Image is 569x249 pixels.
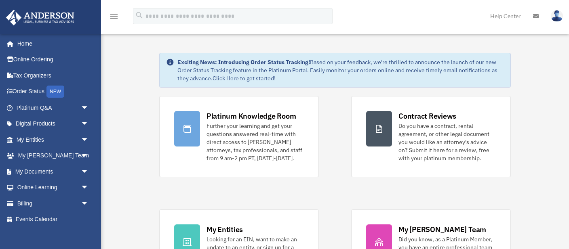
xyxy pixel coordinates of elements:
a: Platinum Q&Aarrow_drop_down [6,100,101,116]
div: My [PERSON_NAME] Team [398,224,486,234]
i: menu [109,11,119,21]
a: Order StatusNEW [6,84,101,100]
div: Based on your feedback, we're thrilled to announce the launch of our new Order Status Tracking fe... [177,58,504,82]
div: Contract Reviews [398,111,456,121]
div: Do you have a contract, rental agreement, or other legal document you would like an attorney's ad... [398,122,496,162]
a: Tax Organizers [6,67,101,84]
i: search [135,11,144,20]
div: NEW [46,86,64,98]
a: My Documentsarrow_drop_down [6,163,101,180]
strong: Exciting News: Introducing Order Status Tracking! [177,59,310,66]
a: Billingarrow_drop_down [6,195,101,211]
img: User Pic [551,10,563,22]
span: arrow_drop_down [81,180,97,196]
a: Home [6,36,97,52]
img: Anderson Advisors Platinum Portal [4,10,77,25]
span: arrow_drop_down [81,163,97,180]
span: arrow_drop_down [81,148,97,164]
a: Digital Productsarrow_drop_down [6,116,101,132]
a: My [PERSON_NAME] Teamarrow_drop_down [6,148,101,164]
a: Platinum Knowledge Room Further your learning and get your questions answered real-time with dire... [159,96,319,177]
a: Events Calendar [6,211,101,228]
a: Online Learningarrow_drop_down [6,180,101,196]
a: menu [109,14,119,21]
span: arrow_drop_down [81,195,97,212]
a: Click Here to get started! [213,75,276,82]
a: Contract Reviews Do you have a contract, rental agreement, or other legal document you would like... [351,96,511,177]
span: arrow_drop_down [81,132,97,148]
a: Online Ordering [6,52,101,68]
div: Platinum Knowledge Room [207,111,296,121]
span: arrow_drop_down [81,100,97,116]
span: arrow_drop_down [81,116,97,132]
a: My Entitiesarrow_drop_down [6,132,101,148]
div: My Entities [207,224,243,234]
div: Further your learning and get your questions answered real-time with direct access to [PERSON_NAM... [207,122,304,162]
